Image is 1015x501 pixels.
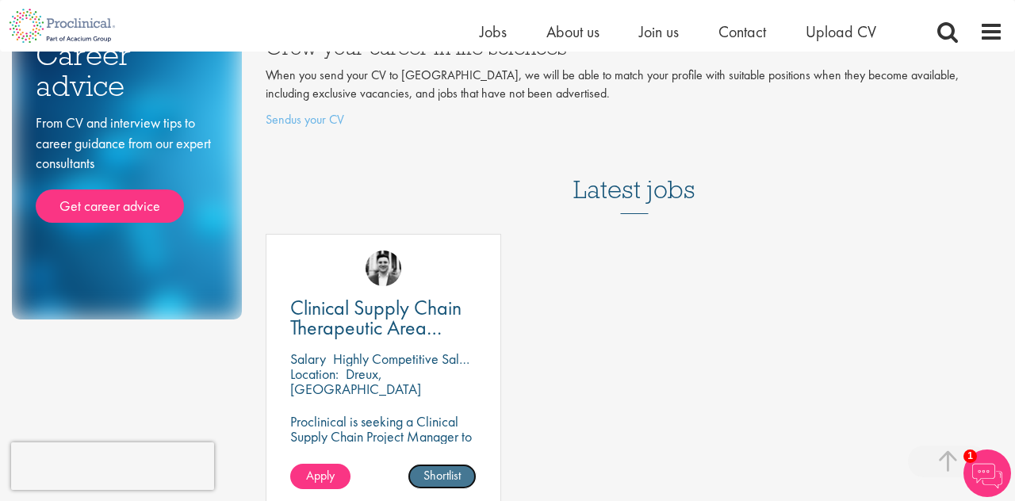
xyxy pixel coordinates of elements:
[366,250,401,286] img: Edward Little
[290,464,350,489] a: Apply
[11,442,214,490] iframe: reCAPTCHA
[573,136,695,214] h3: Latest jobs
[806,21,876,42] a: Upload CV
[718,21,766,42] a: Contact
[306,467,335,484] span: Apply
[480,21,507,42] a: Jobs
[963,449,977,463] span: 1
[639,21,679,42] a: Join us
[546,21,599,42] a: About us
[408,464,477,489] a: Shortlist
[333,350,477,368] p: Highly Competitive Salary
[266,37,1003,58] h3: Grow your career in life sciences
[290,350,326,368] span: Salary
[36,113,218,223] div: From CV and interview tips to career guidance from our expert consultants
[290,298,477,338] a: Clinical Supply Chain Therapeutic Area Project Manager
[36,40,218,101] h3: Career advice
[290,365,339,383] span: Location:
[266,111,344,128] a: Sendus your CV
[963,449,1011,497] img: Chatbot
[290,294,462,361] span: Clinical Supply Chain Therapeutic Area Project Manager
[36,189,184,223] a: Get career advice
[290,365,421,398] p: Dreux, [GEOGRAPHIC_DATA]
[266,67,1003,103] p: When you send your CV to [GEOGRAPHIC_DATA], we will be able to match your profile with suitable p...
